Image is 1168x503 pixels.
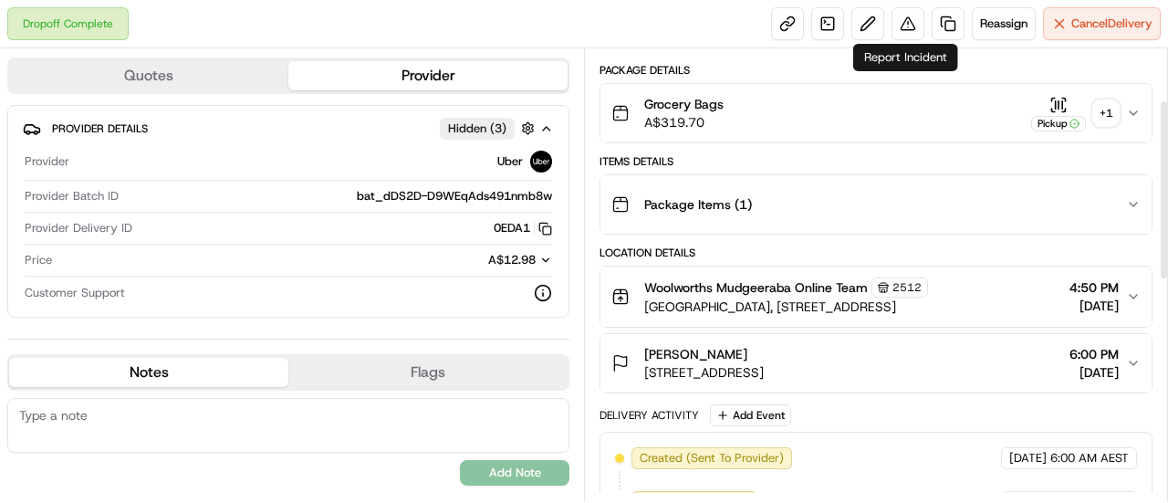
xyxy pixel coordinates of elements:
[440,117,539,140] button: Hidden (3)
[1031,96,1119,131] button: Pickup+1
[25,220,132,236] span: Provider Delivery ID
[1069,363,1119,382] span: [DATE]
[644,363,764,382] span: [STREET_ADDRESS]
[488,252,536,267] span: A$12.98
[600,267,1152,327] button: Woolworths Mudgeeraba Online Team2512[GEOGRAPHIC_DATA], [STREET_ADDRESS]4:50 PM[DATE]
[600,175,1152,234] button: Package Items (1)
[23,113,554,143] button: Provider DetailsHidden (3)
[600,84,1152,142] button: Grocery BagsA$319.70Pickup+1
[600,154,1152,169] div: Items Details
[644,195,752,214] span: Package Items ( 1 )
[25,252,52,268] span: Price
[640,450,784,466] span: Created (Sent To Provider)
[1071,16,1152,32] span: Cancel Delivery
[497,153,523,170] span: Uber
[980,16,1027,32] span: Reassign
[600,408,699,423] div: Delivery Activity
[644,95,724,113] span: Grocery Bags
[1031,96,1086,131] button: Pickup
[1069,297,1119,315] span: [DATE]
[1043,7,1161,40] button: CancelDelivery
[530,151,552,173] img: uber-new-logo.jpeg
[644,345,747,363] span: [PERSON_NAME]
[357,188,552,204] span: bat_dDS2D-D9WEqAds491nmb8w
[25,188,119,204] span: Provider Batch ID
[288,61,568,90] button: Provider
[600,246,1152,260] div: Location Details
[853,44,958,71] div: Report Incident
[710,404,791,426] button: Add Event
[972,7,1036,40] button: Reassign
[600,63,1152,78] div: Package Details
[600,334,1152,393] button: [PERSON_NAME][STREET_ADDRESS]6:00 PM[DATE]
[1069,278,1119,297] span: 4:50 PM
[494,220,552,236] button: 0EDA1
[644,278,868,297] span: Woolworths Mudgeeraba Online Team
[25,285,125,301] span: Customer Support
[1009,450,1047,466] span: [DATE]
[1050,450,1129,466] span: 6:00 AM AEST
[25,153,69,170] span: Provider
[52,121,148,136] span: Provider Details
[892,280,922,295] span: 2512
[1031,116,1086,131] div: Pickup
[644,113,724,131] span: A$319.70
[644,298,928,316] span: [GEOGRAPHIC_DATA], [STREET_ADDRESS]
[288,358,568,387] button: Flags
[1069,345,1119,363] span: 6:00 PM
[391,252,552,268] button: A$12.98
[448,121,506,137] span: Hidden ( 3 )
[9,61,288,90] button: Quotes
[9,358,288,387] button: Notes
[1093,100,1119,126] div: + 1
